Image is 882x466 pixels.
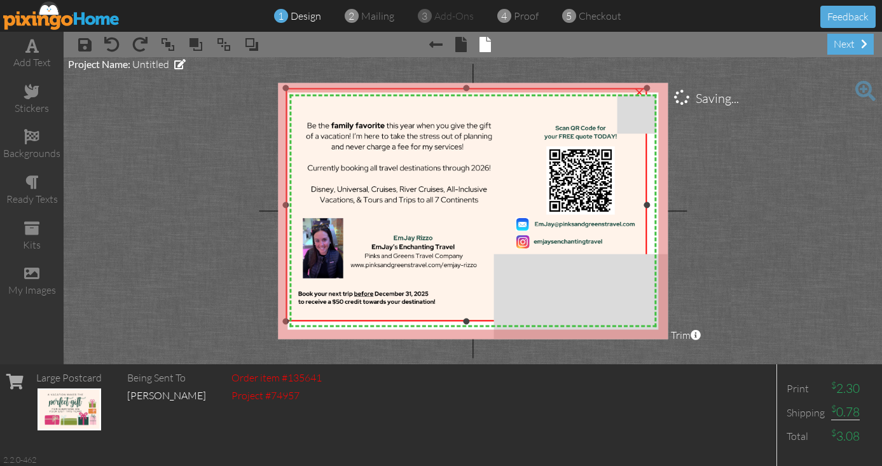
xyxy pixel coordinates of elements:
[566,9,572,24] span: 5
[827,34,874,55] div: next
[783,377,828,401] td: Print
[629,80,649,100] div: ×
[291,10,321,22] span: design
[579,10,621,22] span: checkout
[3,1,120,30] img: pixingo logo
[36,371,102,385] div: Large Postcard
[501,9,507,24] span: 4
[348,9,354,24] span: 2
[671,328,701,343] span: Trim
[514,10,539,22] span: proof
[831,404,860,420] span: 0.78
[38,388,101,430] img: 135641-1-1757611863460-da59838dac69cd8d-qa.jpg
[286,88,647,322] img: 20250911-214040-e31616494682-original.png
[831,403,836,414] sup: $
[831,380,836,390] sup: $
[278,9,284,24] span: 1
[3,454,36,465] div: 2.2.0-462
[831,427,836,438] sup: $
[820,6,876,28] button: Feedback
[231,371,322,385] div: Order item #135641
[831,428,860,444] span: 3.08
[783,425,828,448] td: Total
[361,10,394,22] span: mailing
[434,10,474,22] span: add-ons
[127,389,206,402] span: [PERSON_NAME]
[127,371,206,385] div: Being Sent To
[783,401,828,424] td: Shipping
[831,381,860,396] span: 2.30
[231,388,322,403] div: Project #74957
[132,58,169,71] span: Untitled
[68,58,130,70] span: Project Name:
